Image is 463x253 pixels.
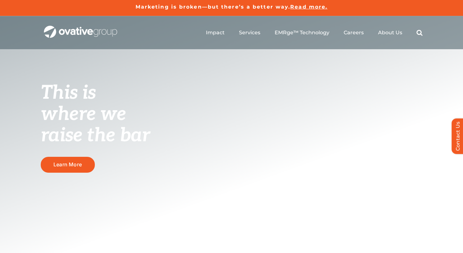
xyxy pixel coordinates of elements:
[378,30,402,36] a: About Us
[344,30,364,36] a: Careers
[417,30,423,36] a: Search
[136,4,291,10] a: Marketing is broken—but there’s a better way.
[290,4,327,10] a: Read more.
[206,30,225,36] a: Impact
[41,157,95,172] a: Learn More
[53,162,82,168] span: Learn More
[275,30,329,36] a: EMRge™ Technology
[41,82,96,104] span: This is
[44,25,117,31] a: OG_Full_horizontal_WHT
[239,30,260,36] a: Services
[41,103,150,147] span: where we raise the bar
[206,23,423,43] nav: Menu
